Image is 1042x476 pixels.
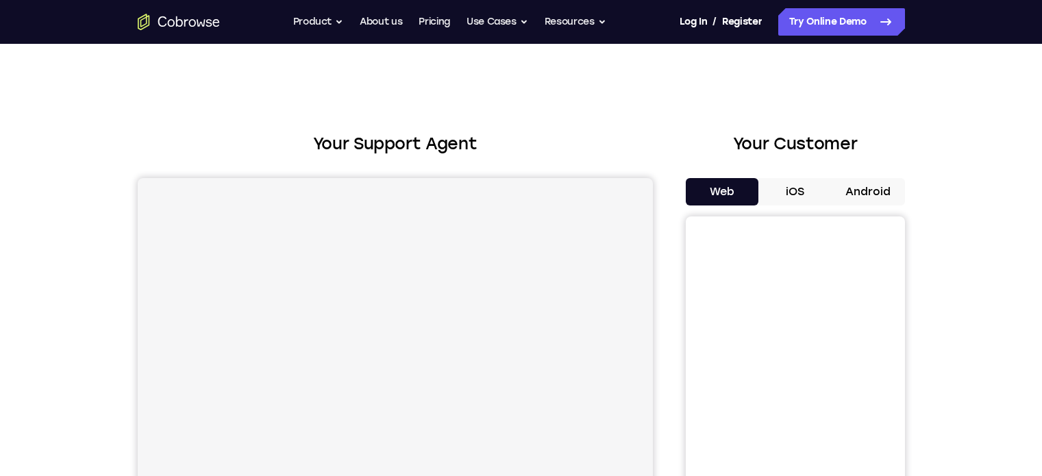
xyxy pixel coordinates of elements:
[832,178,905,205] button: Android
[419,8,450,36] a: Pricing
[360,8,402,36] a: About us
[758,178,832,205] button: iOS
[293,8,344,36] button: Product
[545,8,606,36] button: Resources
[686,178,759,205] button: Web
[138,14,220,30] a: Go to the home page
[680,8,707,36] a: Log In
[467,8,528,36] button: Use Cases
[778,8,905,36] a: Try Online Demo
[722,8,762,36] a: Register
[712,14,717,30] span: /
[138,131,653,156] h2: Your Support Agent
[686,131,905,156] h2: Your Customer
